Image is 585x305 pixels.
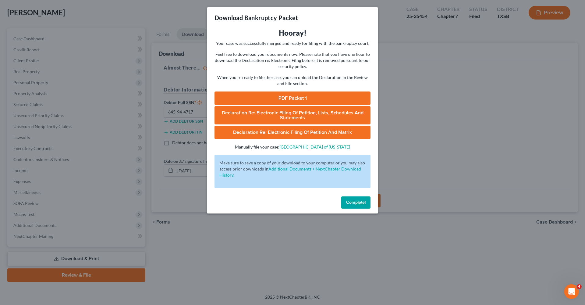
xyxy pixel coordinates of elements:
[219,166,361,178] a: Additional Documents > NextChapter Download History.
[214,13,298,22] h3: Download Bankruptcy Packet
[346,200,366,205] span: Complete!
[214,74,370,87] p: When you're ready to file the case, you can upload the Declaration in the Review and File section.
[279,144,350,149] a: [GEOGRAPHIC_DATA] of [US_STATE]
[214,91,370,105] a: PDF Packet 1
[577,284,582,289] span: 4
[219,160,366,178] p: Make sure to save a copy of your download to your computer or you may also access prior downloads in
[214,28,370,38] h3: Hooray!
[214,144,370,150] p: Manually file your case:
[214,51,370,70] p: Feel free to download your documents now. Please note that you have one hour to download the Decl...
[564,284,579,299] iframe: Intercom live chat
[222,110,363,121] span: Declaration Re: Electronic Filing of Petition, Lists, Schedules and Statements
[214,106,370,124] a: Declaration Re: Electronic Filing of Petition, Lists, Schedules and Statements
[214,126,370,139] a: Declaration Re: Electronic Filing of Petition and Matrix
[341,196,370,209] button: Complete!
[214,40,370,46] p: Your case was successfully merged and ready for filing with the bankruptcy court.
